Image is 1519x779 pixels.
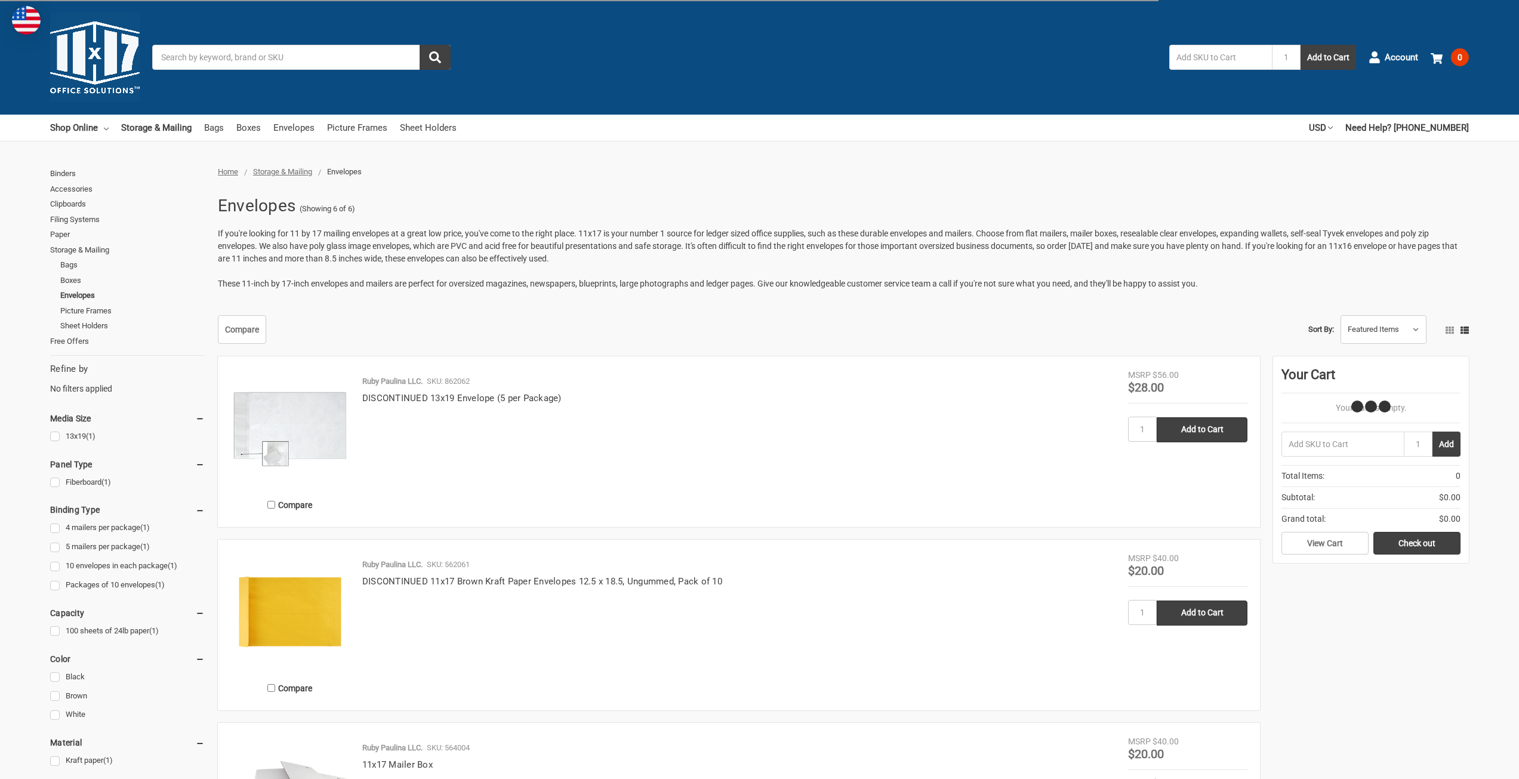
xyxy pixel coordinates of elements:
a: Check out [1373,532,1461,555]
div: Your Cart [1281,365,1461,393]
a: View Cart [1281,532,1369,555]
a: Kraft paper [50,753,205,769]
p: SKU: 562061 [427,559,470,571]
p: SKU: 862062 [427,375,470,387]
input: Search by keyword, brand or SKU [152,45,451,70]
h1: Envelopes [218,190,295,221]
a: Storage & Mailing [253,167,312,176]
p: Ruby Paulina LLC. [362,742,423,754]
a: Need Help? [PHONE_NUMBER] [1345,115,1469,141]
a: Free Offers [50,334,205,349]
input: Add to Cart [1157,601,1247,626]
a: Envelopes [273,115,315,141]
span: If you're looking for 11 by 17 mailing envelopes at a great low price, you've come to the right p... [218,229,1458,263]
a: Picture Frames [60,303,205,319]
label: Sort By: [1308,321,1334,338]
h5: Refine by [50,362,205,376]
input: Add SKU to Cart [1281,432,1404,457]
input: Compare [267,501,275,509]
h5: Color [50,652,205,666]
span: Grand total: [1281,513,1326,525]
label: Compare [230,495,350,515]
span: 0 [1451,48,1469,66]
a: Envelopes [60,288,205,303]
label: Compare [230,678,350,698]
span: $20.00 [1128,564,1164,578]
a: Account [1369,42,1418,73]
a: Compare [218,315,266,344]
a: 5 mailers per package [50,539,205,555]
a: Paper [50,227,205,242]
a: Boxes [60,273,205,288]
span: $40.00 [1153,553,1179,563]
img: 11x17.com [50,13,140,102]
p: SKU: 564004 [427,742,470,754]
input: Add to Cart [1157,417,1247,442]
a: Accessories [50,181,205,197]
img: duty and tax information for United States [12,6,41,35]
span: Envelopes [327,167,362,176]
span: (Showing 6 of 6) [300,203,355,215]
div: No filters applied [50,362,205,395]
a: DISCONTINUED 13x19 Envelope (5 per Package) [362,393,562,404]
h5: Capacity [50,606,205,620]
h5: Media Size [50,411,205,426]
a: Packages of 10 envelopes [50,577,205,593]
span: (1) [140,523,150,532]
a: Binders [50,166,205,181]
span: (1) [86,432,95,441]
a: 11x17 Mailer Box [362,759,433,770]
a: 0 [1431,42,1469,73]
span: $0.00 [1439,491,1461,504]
a: Filing Systems [50,212,205,227]
a: Bags [60,257,205,273]
img: 11x17 Brown Kraft Paper Envelopes 12.5 x 18.5, Ungummed, Pack of 10 [230,552,350,672]
span: (1) [140,542,150,551]
h5: Material [50,735,205,750]
span: Subtotal: [1281,491,1315,504]
a: DISCONTINUED 11x17 Brown Kraft Paper Envelopes 12.5 x 18.5, Ungummed, Pack of 10 [362,576,722,587]
span: (1) [155,580,165,589]
span: These 11-inch by 17-inch envelopes and mailers are perfect for oversized magazines, newspapers, b... [218,279,1198,288]
button: Add to Cart [1301,45,1356,70]
a: Storage & Mailing [121,115,192,141]
span: $40.00 [1153,737,1179,746]
span: $20.00 [1128,747,1164,761]
a: Picture Frames [327,115,387,141]
h5: Panel Type [50,457,205,472]
span: $56.00 [1153,370,1179,380]
a: USD [1309,115,1333,141]
a: 4 mailers per package [50,520,205,536]
button: Add [1432,432,1461,457]
div: MSRP [1128,735,1151,748]
h5: Binding Type [50,503,205,517]
span: Account [1385,51,1418,64]
p: Ruby Paulina LLC. [362,559,423,571]
span: Total Items: [1281,470,1324,482]
a: Black [50,669,205,685]
span: 0 [1456,470,1461,482]
a: Home [218,167,238,176]
a: 10 envelopes in each package [50,558,205,574]
div: MSRP [1128,369,1151,381]
a: Bags [204,115,224,141]
a: Sheet Holders [400,115,457,141]
a: Storage & Mailing [50,242,205,258]
a: Fiberboard [50,475,205,491]
span: $0.00 [1439,513,1461,525]
span: (1) [168,561,177,570]
a: Clipboards [50,196,205,212]
span: $28.00 [1128,380,1164,395]
span: (1) [101,478,111,487]
a: Sheet Holders [60,318,205,334]
a: Shop Online [50,115,109,141]
img: 13x19 Envelope (5 per Package) [230,369,350,488]
a: Boxes [236,115,261,141]
p: Ruby Paulina LLC. [362,375,423,387]
a: White [50,707,205,723]
p: Your Cart Is Empty. [1281,402,1461,414]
